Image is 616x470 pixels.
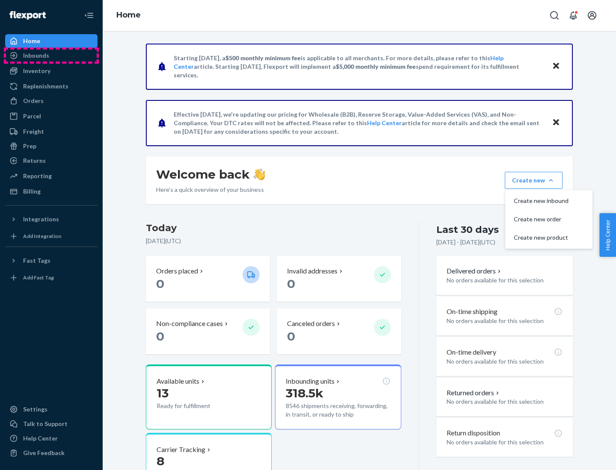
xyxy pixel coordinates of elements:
[5,109,98,123] a: Parcel
[447,438,563,446] p: No orders available for this selection
[5,139,98,153] a: Prep
[174,54,544,79] p: Starting [DATE], a is applicable to all merchants. For more details, please refer to this article...
[447,266,503,276] button: Delivered orders
[5,271,98,285] a: Add Fast Tag
[447,388,501,398] button: Returned orders
[146,237,401,245] p: [DATE] ( UTC )
[146,256,270,302] button: Orders placed 0
[447,307,498,317] p: On-time shipping
[507,229,591,247] button: Create new product
[287,329,295,344] span: 0
[23,51,49,60] div: Inbounds
[551,60,562,73] button: Close
[23,127,44,136] div: Freight
[174,110,544,136] p: Effective [DATE], we're updating our pricing for Wholesale (B2B), Reserve Storage, Value-Added Se...
[23,215,59,223] div: Integrations
[5,185,98,198] a: Billing
[23,142,36,150] div: Prep
[5,154,98,167] a: Returns
[565,7,582,24] button: Open notifications
[157,454,164,468] span: 8
[546,7,563,24] button: Open Search Box
[447,428,500,438] p: Return disposition
[447,357,563,366] p: No orders available for this selection
[5,64,98,78] a: Inventory
[146,364,272,429] button: Available units13Ready for fulfillment
[5,169,98,183] a: Reporting
[23,420,68,428] div: Talk to Support
[287,276,295,291] span: 0
[277,256,401,302] button: Invalid addresses 0
[157,376,199,386] p: Available units
[286,402,390,419] p: 8546 shipments receiving, forwarding, in transit, or ready to ship
[287,319,335,329] p: Canceled orders
[23,156,46,165] div: Returns
[157,445,205,455] p: Carrier Tracking
[5,229,98,243] a: Add Integration
[507,192,591,210] button: Create new inbound
[436,223,499,236] div: Last 30 days
[5,212,98,226] button: Integrations
[287,266,338,276] p: Invalid addresses
[336,63,416,70] span: $5,000 monthly minimum fee
[146,221,401,235] h3: Today
[5,34,98,48] a: Home
[5,402,98,416] a: Settings
[5,79,98,93] a: Replenishments
[551,117,562,129] button: Close
[23,37,40,45] div: Home
[5,254,98,267] button: Fast Tags
[5,125,98,138] a: Freight
[9,11,46,20] img: Flexport logo
[599,213,616,257] button: Help Center
[5,94,98,108] a: Orders
[23,112,41,120] div: Parcel
[447,347,496,357] p: On-time delivery
[156,266,198,276] p: Orders placed
[436,238,495,247] p: [DATE] - [DATE] ( UTC )
[146,308,270,354] button: Non-compliance cases 0
[156,329,164,344] span: 0
[286,386,323,400] span: 318.5k
[80,7,98,24] button: Close Navigation
[514,198,569,204] span: Create new inbound
[5,446,98,460] button: Give Feedback
[5,417,98,431] a: Talk to Support
[253,168,265,180] img: hand-wave emoji
[116,10,141,20] a: Home
[23,434,58,443] div: Help Center
[23,67,50,75] div: Inventory
[156,319,223,329] p: Non-compliance cases
[157,402,236,410] p: Ready for fulfillment
[23,449,65,457] div: Give Feedback
[157,386,169,400] span: 13
[225,54,301,62] span: $500 monthly minimum fee
[23,232,61,240] div: Add Integration
[286,376,335,386] p: Inbounding units
[23,405,47,414] div: Settings
[23,274,54,281] div: Add Fast Tag
[277,308,401,354] button: Canceled orders 0
[23,187,41,196] div: Billing
[507,210,591,229] button: Create new order
[156,167,265,182] h1: Welcome back
[583,7,601,24] button: Open account menu
[5,49,98,62] a: Inbounds
[367,119,402,126] a: Help Center
[447,276,563,285] p: No orders available for this selection
[23,97,44,105] div: Orders
[505,172,563,189] button: Create newCreate new inboundCreate new orderCreate new product
[23,256,50,265] div: Fast Tags
[275,364,401,429] button: Inbounding units318.5k8546 shipments receiving, forwarding, in transit, or ready to ship
[447,397,563,406] p: No orders available for this selection
[23,82,68,91] div: Replenishments
[23,172,52,180] div: Reporting
[514,216,569,222] span: Create new order
[5,432,98,445] a: Help Center
[110,3,148,28] ol: breadcrumbs
[156,185,265,194] p: Here’s a quick overview of your business
[514,235,569,241] span: Create new product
